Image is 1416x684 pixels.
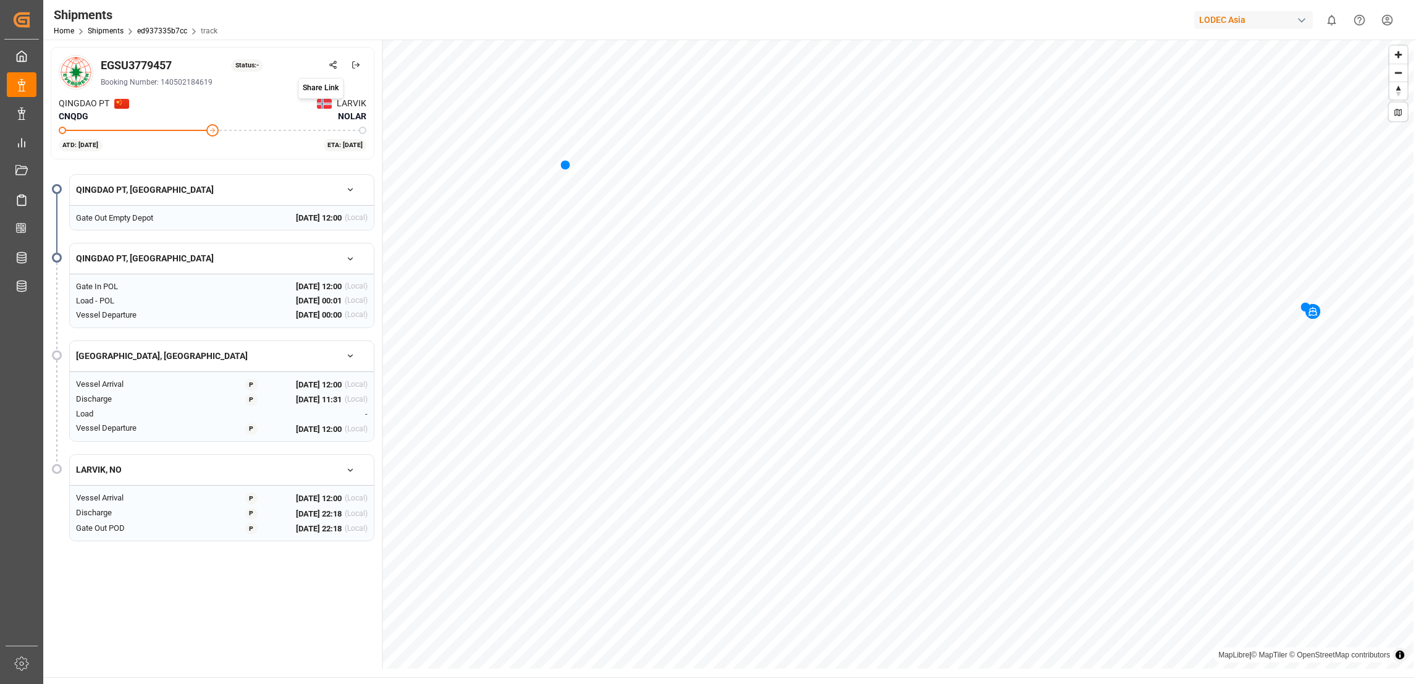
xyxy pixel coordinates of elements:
[296,394,342,406] span: [DATE] 11:31
[296,492,342,505] span: [DATE] 12:00
[245,523,258,535] div: P
[76,309,184,321] div: Vessel Departure
[337,97,366,110] span: LARVIK
[1194,8,1318,32] button: LODEC Asia
[245,394,258,406] div: P
[70,345,374,367] button: [GEOGRAPHIC_DATA], [GEOGRAPHIC_DATA]
[1194,11,1313,29] div: LODEC Asia
[1305,304,1320,319] div: Map marker
[54,6,217,24] div: Shipments
[1300,300,1310,313] div: Map marker
[76,422,184,435] div: Vessel Departure
[231,59,263,72] div: Status: -
[345,492,368,505] div: (Local)
[296,523,342,535] span: [DATE] 22:18
[338,110,366,123] span: NOLAR
[114,99,129,109] img: Netherlands
[345,309,368,321] div: (Local)
[345,423,368,436] div: (Local)
[101,57,172,74] div: EGSU3779457
[560,158,570,171] div: Map marker
[76,507,184,520] div: Discharge
[70,459,374,481] button: LARVIK, NO
[232,522,271,535] button: P
[76,393,184,406] div: Discharge
[137,27,187,35] a: ed937335b7cc
[59,97,109,110] span: QINGDAO PT
[76,281,184,293] div: Gate In POL
[296,379,342,391] span: [DATE] 12:00
[296,212,342,224] span: [DATE] 12:00
[345,212,368,224] div: (Local)
[76,522,184,535] div: Gate Out POD
[1393,648,1407,662] summary: Toggle attribution
[345,379,368,391] div: (Local)
[101,77,366,88] div: Booking Number: 140502184619
[1389,46,1407,64] button: Zoom in
[296,295,342,307] span: [DATE] 00:01
[232,393,271,406] button: P
[70,179,374,201] button: QINGDAO PT, [GEOGRAPHIC_DATA]
[296,423,342,436] span: [DATE] 12:00
[1389,82,1407,99] button: Reset bearing to north
[245,423,258,436] div: P
[76,492,184,505] div: Vessel Arrival
[245,379,258,391] div: P
[345,508,368,520] div: (Local)
[76,295,184,307] div: Load - POL
[1251,651,1287,659] a: © MapTiler
[296,309,342,321] span: [DATE] 00:00
[324,139,367,151] div: ETA: [DATE]
[1389,64,1407,82] button: Zoom out
[232,507,271,520] button: P
[303,83,339,92] small: Share Link
[54,27,74,35] a: Home
[345,523,368,535] div: (Local)
[1346,6,1373,34] button: Help Center
[76,408,184,420] div: Load
[345,281,368,293] div: (Local)
[271,408,368,420] div: -
[296,281,342,293] span: [DATE] 12:00
[317,99,332,109] img: Netherlands
[1318,6,1346,34] button: show 0 new notifications
[345,295,368,307] div: (Local)
[1289,651,1390,659] a: © OpenStreetMap contributors
[61,57,91,88] img: Carrier Logo
[70,248,374,269] button: QINGDAO PT, [GEOGRAPHIC_DATA]
[232,378,271,391] button: P
[245,508,258,520] div: P
[1218,649,1390,661] div: |
[59,139,103,151] div: ATD: [DATE]
[296,508,342,520] span: [DATE] 22:18
[345,394,368,406] div: (Local)
[245,492,258,505] div: P
[383,40,1414,669] canvas: Map
[76,378,184,391] div: Vessel Arrival
[76,212,184,224] div: Gate Out Empty Depot
[232,422,271,435] button: P
[88,27,124,35] a: Shipments
[1218,651,1249,659] a: MapLibre
[59,111,88,121] span: CNQDG
[232,492,271,505] button: P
